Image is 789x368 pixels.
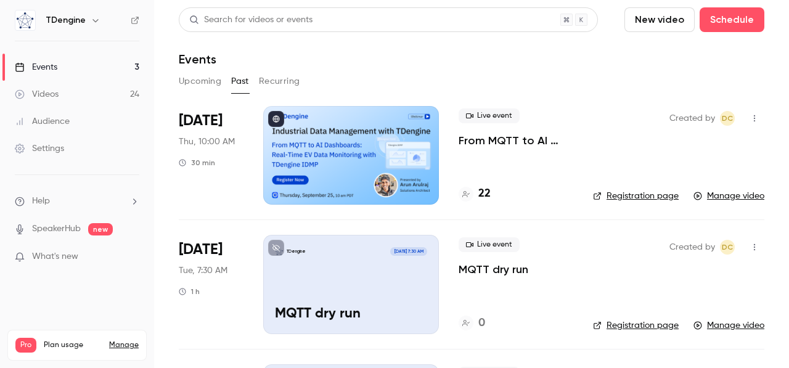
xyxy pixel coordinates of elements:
[44,340,102,350] span: Plan usage
[179,240,223,260] span: [DATE]
[275,306,427,322] p: MQTT dry run
[722,111,733,126] span: DC
[15,10,35,30] img: TDengine
[15,115,70,128] div: Audience
[15,142,64,155] div: Settings
[459,237,520,252] span: Live event
[263,235,439,333] a: MQTT dry runTDengine[DATE] 7:30 AMMQTT dry run
[179,287,200,296] div: 1 h
[593,319,679,332] a: Registration page
[478,315,485,332] h4: 0
[459,133,573,148] a: From MQTT to AI Dashboards: Real-Time EV Data Monitoring with TDengine IDMP
[624,7,695,32] button: New video
[88,223,113,235] span: new
[15,338,36,353] span: Pro
[693,190,764,202] a: Manage video
[478,186,491,202] h4: 22
[593,190,679,202] a: Registration page
[109,340,139,350] a: Manage
[15,88,59,100] div: Videos
[720,240,735,255] span: Daniel Clow
[231,72,249,91] button: Past
[459,186,491,202] a: 22
[459,108,520,123] span: Live event
[179,72,221,91] button: Upcoming
[459,315,485,332] a: 0
[189,14,313,27] div: Search for videos or events
[179,52,216,67] h1: Events
[390,247,427,256] span: [DATE] 7:30 AM
[125,251,139,263] iframe: Noticeable Trigger
[722,240,733,255] span: DC
[720,111,735,126] span: Daniel Clow
[693,319,764,332] a: Manage video
[700,7,764,32] button: Schedule
[669,111,715,126] span: Created by
[179,264,227,277] span: Tue, 7:30 AM
[15,195,139,208] li: help-dropdown-opener
[259,72,300,91] button: Recurring
[179,158,215,168] div: 30 min
[15,61,57,73] div: Events
[287,248,306,255] p: TDengine
[32,250,78,263] span: What's new
[459,262,528,277] a: MQTT dry run
[46,14,86,27] h6: TDengine
[669,240,715,255] span: Created by
[179,106,243,205] div: Sep 25 Thu, 10:00 AM (America/Los Angeles)
[179,111,223,131] span: [DATE]
[32,195,50,208] span: Help
[32,223,81,235] a: SpeakerHub
[179,235,243,333] div: Sep 23 Tue, 10:30 PM (Asia/Shanghai)
[179,136,235,148] span: Thu, 10:00 AM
